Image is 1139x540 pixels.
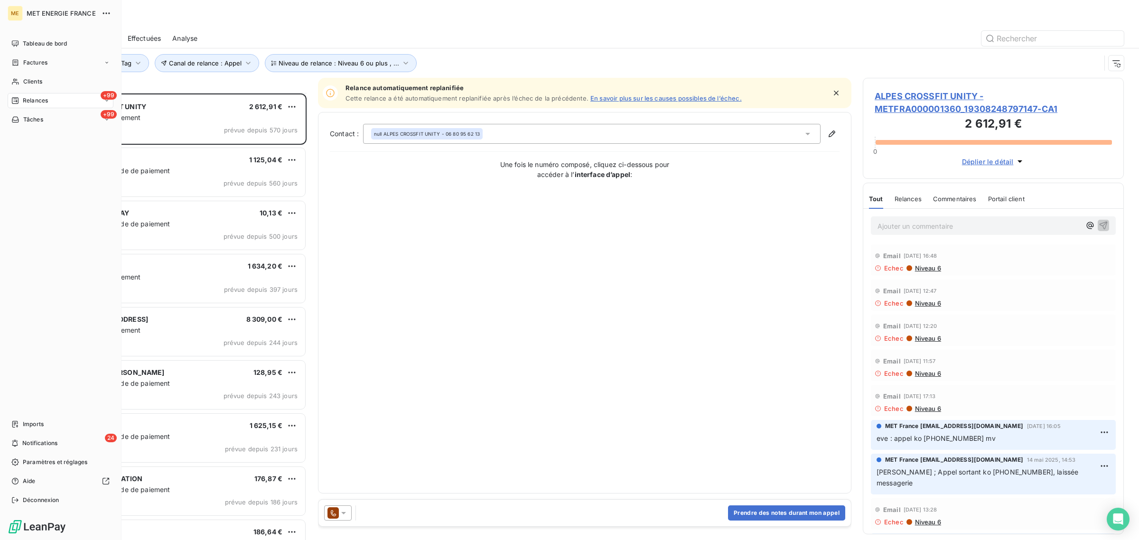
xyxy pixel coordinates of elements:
[330,129,363,139] label: Contact :
[877,468,1081,487] span: [PERSON_NAME] ; Appel sortant ko [PHONE_NUMBER], laissée messagerie
[884,405,904,412] span: Echec
[883,287,901,295] span: Email
[875,90,1112,115] span: ALPES CROSSFIT UNITY - METFRA000001360_19308248797147-CA1
[981,31,1124,46] input: Rechercher
[374,130,440,137] span: null ALPES CROSSFIT UNITY
[27,9,96,17] span: MET ENERGIE FRANCE
[254,475,282,483] span: 176,87 €
[884,299,904,307] span: Echec
[23,96,48,105] span: Relances
[590,94,742,102] a: En savoir plus sur les causes possibles de l’échec.
[250,421,283,429] span: 1 625,15 €
[884,264,904,272] span: Echec
[904,393,936,399] span: [DATE] 17:13
[884,518,904,526] span: Echec
[345,84,742,92] span: Relance automatiquement replanifiée
[224,286,298,293] span: prévue depuis 397 jours
[1027,423,1061,429] span: [DATE] 16:05
[253,528,282,536] span: 186,64 €
[155,54,259,72] button: Canal de relance : Appel
[224,392,298,400] span: prévue depuis 243 jours
[914,370,941,377] span: Niveau 6
[914,335,941,342] span: Niveau 6
[8,474,113,489] a: Aide
[249,102,283,111] span: 2 612,91 €
[225,445,298,453] span: prévue depuis 231 jours
[490,159,680,179] p: Une fois le numéro composé, cliquez ci-dessous pour accéder à l’ :
[873,148,877,155] span: 0
[8,6,23,21] div: ME
[46,93,307,540] div: grid
[575,170,631,178] strong: interface d’appel
[8,519,66,534] img: Logo LeanPay
[224,233,298,240] span: prévue depuis 500 jours
[884,335,904,342] span: Echec
[23,39,67,48] span: Tableau de bord
[279,59,399,67] span: Niveau de relance : Niveau 6 ou plus , ...
[172,34,197,43] span: Analyse
[914,518,941,526] span: Niveau 6
[1027,457,1076,463] span: 14 mai 2025, 14:53
[23,77,42,86] span: Clients
[883,322,901,330] span: Email
[884,370,904,377] span: Echec
[101,91,117,100] span: +99
[904,323,937,329] span: [DATE] 12:20
[904,288,937,294] span: [DATE] 12:47
[883,506,901,513] span: Email
[869,195,883,203] span: Tout
[914,405,941,412] span: Niveau 6
[23,496,59,504] span: Déconnexion
[962,157,1014,167] span: Déplier le détail
[224,126,298,134] span: prévue depuis 570 jours
[988,195,1025,203] span: Portail client
[1107,508,1130,531] div: Open Intercom Messenger
[23,115,43,124] span: Tâches
[224,179,298,187] span: prévue depuis 560 jours
[225,498,298,506] span: prévue depuis 186 jours
[23,420,44,428] span: Imports
[260,209,282,217] span: 10,13 €
[883,392,901,400] span: Email
[914,299,941,307] span: Niveau 6
[885,422,1023,430] span: MET France [EMAIL_ADDRESS][DOMAIN_NAME]
[105,434,117,442] span: 24
[728,505,845,521] button: Prendre des notes durant mon appel
[128,34,161,43] span: Effectuées
[345,94,588,102] span: Cette relance a été automatiquement replanifiée après l’échec de la précédente.
[374,130,480,137] div: - 06 80 95 62 13
[248,262,283,270] span: 1 634,20 €
[883,252,901,260] span: Email
[246,315,283,323] span: 8 309,00 €
[914,264,941,272] span: Niveau 6
[883,357,901,365] span: Email
[23,458,87,466] span: Paramètres et réglages
[959,156,1028,167] button: Déplier le détail
[23,58,47,67] span: Factures
[933,195,977,203] span: Commentaires
[904,358,936,364] span: [DATE] 11:57
[249,156,283,164] span: 1 125,04 €
[895,195,922,203] span: Relances
[224,339,298,346] span: prévue depuis 244 jours
[877,434,996,442] span: eve : appel ko [PHONE_NUMBER] mv
[22,439,57,447] span: Notifications
[101,110,117,119] span: +99
[23,477,36,485] span: Aide
[885,456,1023,464] span: MET France [EMAIL_ADDRESS][DOMAIN_NAME]
[875,115,1112,134] h3: 2 612,91 €
[169,59,242,67] span: Canal de relance : Appel
[253,368,282,376] span: 128,95 €
[265,54,417,72] button: Niveau de relance : Niveau 6 ou plus , ...
[904,507,937,512] span: [DATE] 13:28
[904,253,937,259] span: [DATE] 16:48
